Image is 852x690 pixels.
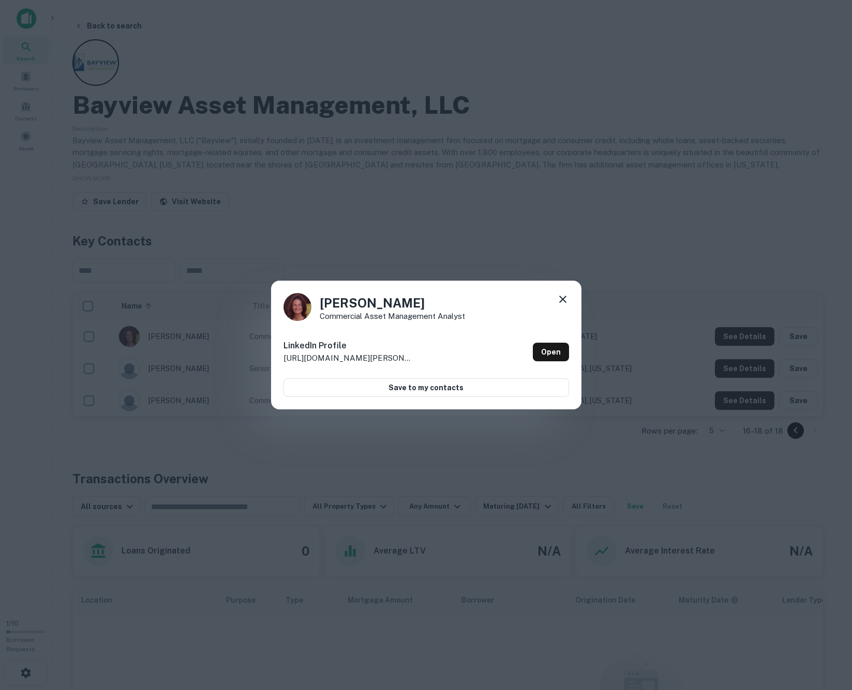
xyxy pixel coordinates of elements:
a: Open [533,343,569,361]
button: Save to my contacts [283,378,569,397]
img: 1528163760861 [283,293,311,321]
iframe: Chat Widget [800,607,852,657]
p: Commercial Asset Management Analyst [320,312,465,320]
h4: [PERSON_NAME] [320,294,465,312]
h6: LinkedIn Profile [283,340,413,352]
p: [URL][DOMAIN_NAME][PERSON_NAME] [283,352,413,364]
